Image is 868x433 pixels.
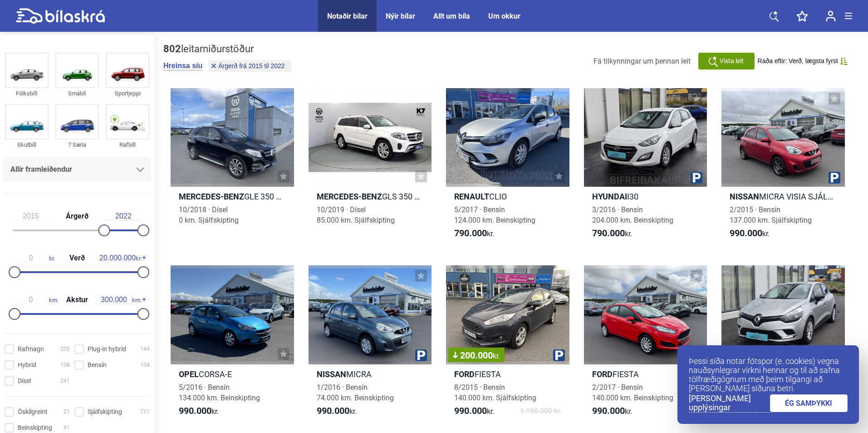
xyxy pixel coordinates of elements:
b: Opel [179,369,199,379]
button: Árgerð frá 2015 til 2022 [208,60,291,72]
span: Árgerð [64,213,91,220]
h2: I30 [584,191,707,202]
span: Óskilgreint [18,407,48,417]
h2: MICRA VISIA SJÁLFSK [721,191,845,202]
button: Hreinsa síu [163,61,202,70]
span: kr. [13,254,55,262]
a: OpelCORSA-E5/2016 · Bensín134.000 km. Beinskipting990.000kr. [171,265,294,424]
span: 200.000 [453,351,500,360]
span: kr. [317,406,357,417]
a: 200.000kr.FordFIESTA8/2015 · Bensín140.000 km. Sjálfskipting990.000kr.1.190.000 kr. [446,265,569,424]
span: Allir framleiðendur [10,163,72,176]
span: 108 [60,360,70,370]
b: 990.000 [592,405,625,416]
span: kr. [179,406,219,417]
a: NissanMICRA1/2016 · Bensín74.000 km. Beinskipting990.000kr. [309,265,432,424]
span: 144 [140,344,150,354]
span: 91 [64,423,70,433]
div: leitarniðurstöður [163,43,294,55]
b: Ford [592,369,613,379]
span: 711 [140,407,150,417]
a: Nýir bílar [386,12,415,20]
a: Allt um bíla [433,12,470,20]
div: 7 Sæta [55,139,99,150]
div: Rafbíll [106,139,149,150]
span: Sjálfskipting [88,407,122,417]
span: 2/2017 · Bensín 140.000 km. Beinskipting [592,383,673,402]
span: Beinskipting [18,423,52,433]
span: 21 [64,407,70,417]
a: FordFIESTA2/2017 · Bensín140.000 km. Beinskipting990.000kr. [584,265,707,424]
a: Um okkur [488,12,520,20]
span: Fá tilkynningar um þennan leit [593,57,691,65]
span: Árgerð frá 2015 til 2022 [218,63,284,69]
b: 990.000 [317,405,349,416]
span: Hybrid [18,360,36,370]
div: Skutbíll [5,139,49,150]
span: km. [13,296,59,304]
span: km. [96,296,142,304]
b: Mercedes-Benz [179,192,244,201]
img: parking.png [415,349,427,361]
span: 10/2019 · Dísel 85.000 km. Sjálfskipting [317,205,395,224]
a: Mercedes-BenzGLE 350 D 4MATIC10/2018 · Dísel0 km. Sjálfskipting [171,88,294,247]
h2: FIESTA [584,369,707,379]
span: 8/2015 · Bensín 140.000 km. Sjálfskipting [454,383,536,402]
a: NissanMICRA VISIA SJÁLFSK2/2015 · Bensín137.000 km. Sjálfskipting990.000kr. [721,88,845,247]
span: 205 [60,344,70,354]
span: 2/2015 · Bensín 137.000 km. Sjálfskipting [730,205,812,224]
h2: MICRA [309,369,432,379]
span: kr. [730,228,770,239]
h2: GLS 350 D 4MATIC [309,191,432,202]
h2: CORSA-E [171,369,294,379]
b: Nissan [730,192,759,201]
a: Notaðir bílar [327,12,368,20]
div: Smábíl [55,88,99,99]
img: user-login.svg [826,10,836,22]
span: Verð [67,254,87,262]
span: kr. [454,406,494,417]
b: Hyundai [592,192,627,201]
span: Vista leit [720,56,744,66]
a: ÉG SAMÞYKKI [770,394,848,412]
span: Rafmagn [18,344,44,354]
img: parking.png [691,172,702,184]
b: 790.000 [592,228,625,239]
b: Mercedes-Benz [317,192,382,201]
span: Dísel [18,376,31,386]
b: 990.000 [179,405,211,416]
div: Fólksbíll [5,88,49,99]
span: Bensín [88,360,107,370]
span: 104 [140,360,150,370]
span: kr. [493,352,500,360]
span: Plug-in hybrid [88,344,126,354]
a: RenaultCLIO5/2017 · Bensín124.000 km. Beinskipting790.000kr. [446,88,569,247]
a: [PERSON_NAME] upplýsingar [689,394,770,413]
button: Raða eftir: Verð, lægsta fyrst [758,57,848,65]
span: 241 [60,376,70,386]
b: Ford [454,369,475,379]
span: kr. [592,228,632,239]
span: kr. [99,254,142,262]
span: Raða eftir: Verð, lægsta fyrst [758,57,838,65]
span: kr. [454,228,494,239]
b: 990.000 [730,228,762,239]
div: Sportjeppi [106,88,149,99]
b: Nissan [317,369,346,379]
span: 10/2018 · Dísel 0 km. Sjálfskipting [179,205,239,224]
span: kr. [592,406,632,417]
span: 1/2016 · Bensín 74.000 km. Beinskipting [317,383,394,402]
p: Þessi síða notar fótspor (e. cookies) vegna nauðsynlegrar virkni hennar og til að safna tölfræðig... [689,357,848,393]
a: Mercedes-BenzGLS 350 D 4MATIC10/2019 · Dísel85.000 km. Sjálfskipting [309,88,432,247]
h2: GLE 350 D 4MATIC [171,191,294,202]
a: 200.000kr.RenaultCLIO6/2017 · Bensín110.000 km. Beinskipting990.000kr.1.190.000 kr. [721,265,845,424]
img: parking.png [829,172,840,184]
b: Renault [454,192,489,201]
img: parking.png [553,349,565,361]
span: 1.190.000 kr. [520,406,561,417]
b: 990.000 [454,405,487,416]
